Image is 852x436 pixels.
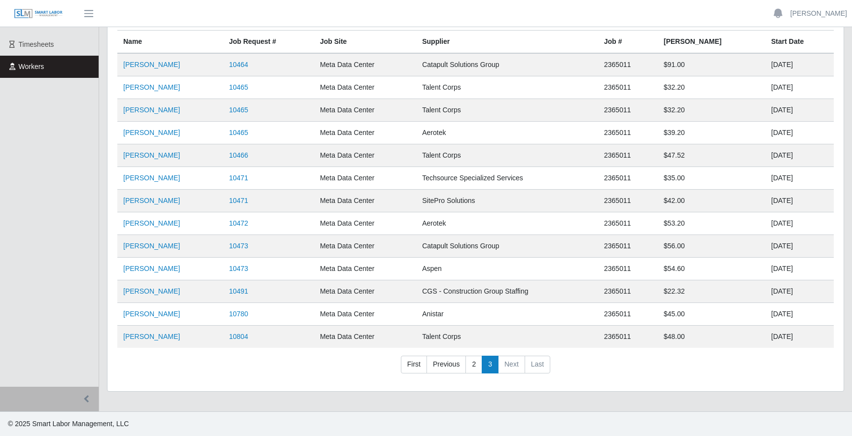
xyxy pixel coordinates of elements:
td: Meta Data Center [314,76,416,99]
a: [PERSON_NAME] [123,129,180,136]
td: [DATE] [765,122,834,144]
a: 2 [465,356,482,373]
a: 10472 [229,219,248,227]
a: [PERSON_NAME] [123,265,180,272]
a: 10465 [229,129,248,136]
a: 10471 [229,174,248,182]
a: 10491 [229,287,248,295]
nav: pagination [117,356,834,381]
td: [DATE] [765,258,834,280]
span: Workers [19,63,44,70]
td: Meta Data Center [314,190,416,212]
a: 10473 [229,242,248,250]
td: Meta Data Center [314,122,416,144]
a: [PERSON_NAME] [123,61,180,68]
td: 2365011 [598,122,658,144]
td: Aerotek [416,122,598,144]
td: $45.00 [658,303,765,326]
td: [DATE] [765,212,834,235]
td: $56.00 [658,235,765,258]
img: SLM Logo [14,8,63,19]
td: Aerotek [416,212,598,235]
th: Job Request # [223,31,314,54]
td: 2365011 [598,99,658,122]
td: 2365011 [598,280,658,303]
td: $54.60 [658,258,765,280]
td: 2365011 [598,212,658,235]
td: Techsource Specialized Services [416,167,598,190]
td: Meta Data Center [314,144,416,167]
th: Start Date [765,31,834,54]
a: [PERSON_NAME] [790,8,847,19]
td: $53.20 [658,212,765,235]
td: 2365011 [598,258,658,280]
td: Talent Corps [416,76,598,99]
td: $32.20 [658,99,765,122]
a: 10465 [229,106,248,114]
td: Aspen [416,258,598,280]
td: [DATE] [765,144,834,167]
a: 10471 [229,197,248,204]
a: 10465 [229,83,248,91]
td: $47.52 [658,144,765,167]
td: [DATE] [765,280,834,303]
td: 2365011 [598,235,658,258]
td: 2365011 [598,76,658,99]
td: [DATE] [765,76,834,99]
td: $32.20 [658,76,765,99]
a: 10804 [229,333,248,340]
a: [PERSON_NAME] [123,242,180,250]
td: $39.20 [658,122,765,144]
a: 10464 [229,61,248,68]
a: [PERSON_NAME] [123,219,180,227]
td: [DATE] [765,99,834,122]
td: 2365011 [598,167,658,190]
a: [PERSON_NAME] [123,151,180,159]
td: 2365011 [598,53,658,76]
td: [DATE] [765,190,834,212]
a: [PERSON_NAME] [123,197,180,204]
th: Job # [598,31,658,54]
td: $48.00 [658,326,765,348]
td: [DATE] [765,235,834,258]
th: Supplier [416,31,598,54]
td: Meta Data Center [314,99,416,122]
a: [PERSON_NAME] [123,106,180,114]
span: Timesheets [19,40,54,48]
span: © 2025 Smart Labor Management, LLC [8,420,129,428]
td: 2365011 [598,190,658,212]
a: First [401,356,427,373]
td: [DATE] [765,53,834,76]
th: [PERSON_NAME] [658,31,765,54]
td: Meta Data Center [314,167,416,190]
td: Meta Data Center [314,258,416,280]
td: $22.32 [658,280,765,303]
td: 2365011 [598,326,658,348]
a: [PERSON_NAME] [123,310,180,318]
td: Meta Data Center [314,235,416,258]
th: job site [314,31,416,54]
td: Meta Data Center [314,212,416,235]
td: Catapult Solutions Group [416,53,598,76]
a: [PERSON_NAME] [123,174,180,182]
th: Name [117,31,223,54]
td: Meta Data Center [314,303,416,326]
a: 10780 [229,310,248,318]
td: [DATE] [765,303,834,326]
td: $42.00 [658,190,765,212]
td: [DATE] [765,326,834,348]
td: Meta Data Center [314,53,416,76]
a: [PERSON_NAME] [123,333,180,340]
a: [PERSON_NAME] [123,287,180,295]
td: Talent Corps [416,99,598,122]
a: [PERSON_NAME] [123,83,180,91]
a: Previous [426,356,466,373]
td: Talent Corps [416,144,598,167]
a: 3 [482,356,498,373]
td: 2365011 [598,303,658,326]
td: CGS - Construction Group Staffing [416,280,598,303]
td: Anistar [416,303,598,326]
td: Talent Corps [416,326,598,348]
td: 2365011 [598,144,658,167]
td: $91.00 [658,53,765,76]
